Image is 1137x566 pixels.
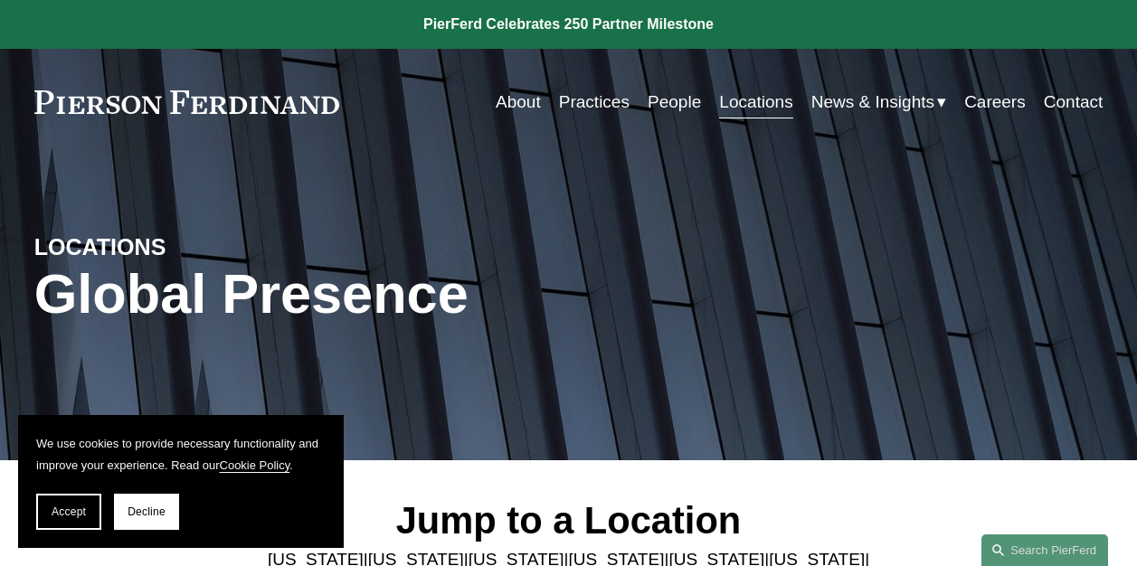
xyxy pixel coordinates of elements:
[220,458,290,472] a: Cookie Policy
[114,494,179,530] button: Decline
[18,415,344,548] section: Cookie banner
[496,85,541,119] a: About
[34,233,301,262] h4: LOCATIONS
[36,433,326,476] p: We use cookies to provide necessary functionality and improve your experience. Read our .
[964,85,1026,119] a: Careers
[559,85,630,119] a: Practices
[648,85,701,119] a: People
[36,494,101,530] button: Accept
[52,505,86,518] span: Accept
[34,262,747,325] h1: Global Presence
[719,85,792,119] a: Locations
[811,85,946,119] a: folder dropdown
[811,87,934,118] span: News & Insights
[128,505,166,518] span: Decline
[981,534,1108,566] a: Search this site
[1044,85,1103,119] a: Contact
[257,498,880,543] h2: Jump to a Location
